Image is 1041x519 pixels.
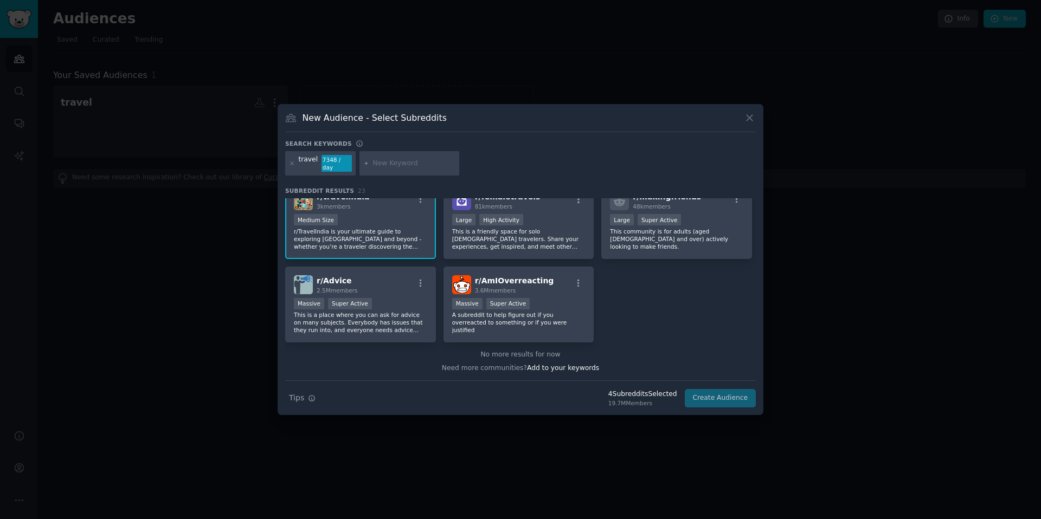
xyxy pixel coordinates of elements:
span: 3.6M members [475,287,516,294]
img: Advice [294,275,313,294]
div: Large [452,214,476,225]
span: Tips [289,392,304,404]
p: This is a place where you can ask for advice on many subjects. Everybody has issues that they run... [294,311,427,334]
span: 2.5M members [317,287,358,294]
img: femaletravels [452,191,471,210]
div: Massive [294,298,324,309]
p: This is a friendly space for solo [DEMOGRAPHIC_DATA] travelers. Share your experiences, get inspi... [452,228,586,250]
div: High Activity [479,214,523,225]
div: Super Active [486,298,530,309]
button: Tips [285,388,319,407]
span: r/ AmIOverreacting [475,276,554,285]
div: travel [299,155,318,172]
div: 19.7M Members [608,399,677,407]
img: AmIOverreacting [452,275,471,294]
span: 48k members [633,203,670,210]
div: Large [610,214,634,225]
h3: New Audience - Select Subreddits [303,112,447,124]
span: 81k members [475,203,512,210]
p: r/TravelIndia is your ultimate guide to exploring [GEOGRAPHIC_DATA] and beyond - whether you’re a... [294,228,427,250]
span: Add to your keywords [527,364,599,372]
img: travelindia [294,191,313,210]
div: Massive [452,298,483,309]
div: Need more communities? [285,360,756,373]
input: New Keyword [373,159,455,168]
span: r/ makingfriends [633,192,701,201]
h3: Search keywords [285,140,352,147]
span: r/ Advice [317,276,352,285]
span: r/ travelindia [317,192,370,201]
p: A subreddit to help figure out if you overreacted to something or if you were justified [452,311,586,334]
div: 7348 / day [322,155,352,172]
span: 3k members [317,203,351,210]
span: r/ femaletravels [475,192,541,201]
p: This community is for adults (aged [DEMOGRAPHIC_DATA] and over) actively looking to make friends. [610,228,743,250]
span: 23 [358,187,365,194]
div: 4 Subreddit s Selected [608,390,677,399]
div: Super Active [638,214,682,225]
div: Medium Size [294,214,338,225]
span: Subreddit Results [285,187,354,194]
div: Super Active [328,298,372,309]
div: No more results for now [285,350,756,360]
